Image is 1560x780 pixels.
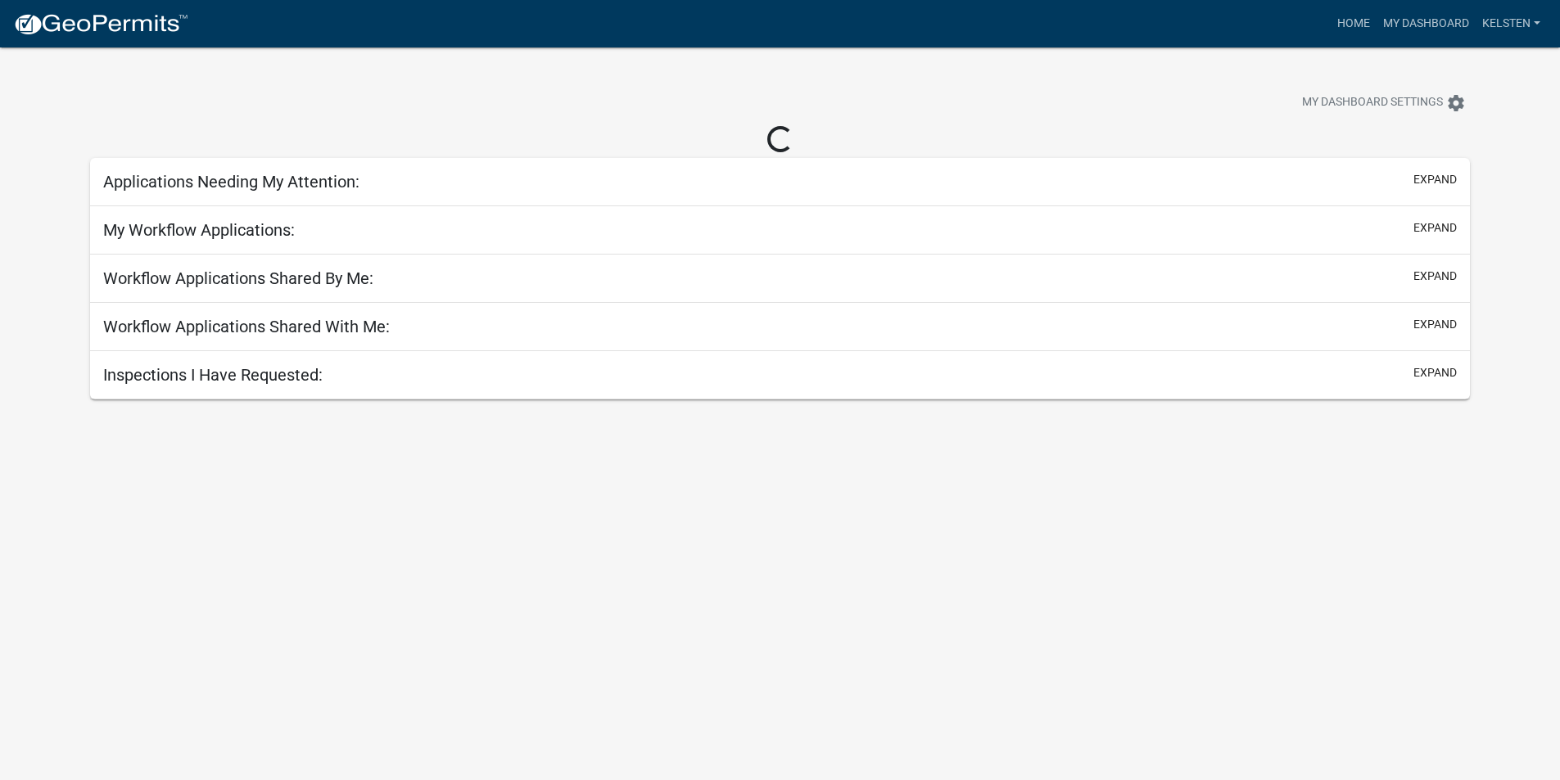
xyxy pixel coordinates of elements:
h5: Workflow Applications Shared With Me: [103,317,390,336]
button: My Dashboard Settingssettings [1289,87,1479,119]
button: expand [1413,364,1457,381]
span: My Dashboard Settings [1302,93,1443,113]
button: expand [1413,219,1457,237]
button: expand [1413,268,1457,285]
h5: Inspections I Have Requested: [103,365,323,385]
a: Home [1331,8,1377,39]
h5: My Workflow Applications: [103,220,295,240]
a: Kelsten [1476,8,1547,39]
h5: Applications Needing My Attention: [103,172,359,192]
button: expand [1413,316,1457,333]
h5: Workflow Applications Shared By Me: [103,268,373,288]
button: expand [1413,171,1457,188]
i: settings [1446,93,1466,113]
a: My Dashboard [1377,8,1476,39]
